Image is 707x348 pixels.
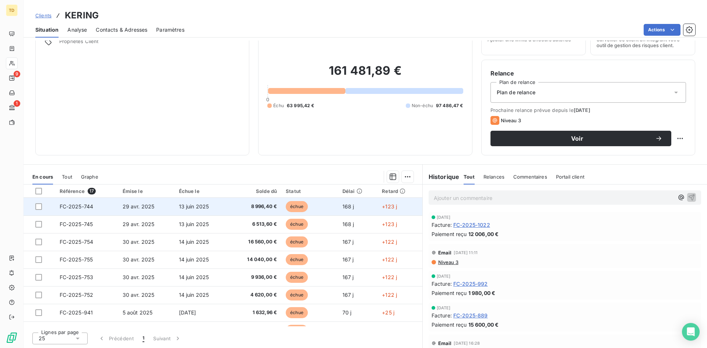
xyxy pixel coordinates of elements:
[62,174,72,180] span: Tout
[432,312,452,319] span: Facture :
[342,274,354,280] span: 167 j
[468,230,499,238] span: 12 006,00 €
[286,289,308,300] span: échue
[59,38,240,49] span: Propriétés Client
[342,221,354,227] span: 168 j
[454,341,480,345] span: [DATE] 16:28
[179,292,209,298] span: 14 juin 2025
[501,117,521,123] span: Niveau 3
[453,280,488,288] span: FC-2025-992
[644,24,680,36] button: Actions
[382,256,397,263] span: +122 j
[96,26,147,34] span: Contacts & Adresses
[286,201,308,212] span: échue
[432,321,467,328] span: Paiement reçu
[138,331,149,346] button: 1
[382,292,397,298] span: +122 j
[94,331,138,346] button: Précédent
[123,292,155,298] span: 30 avr. 2025
[149,331,186,346] button: Suivant
[423,172,460,181] h6: Historique
[179,239,209,245] span: 14 juin 2025
[453,312,488,319] span: FC-2025-889
[286,236,308,247] span: échue
[342,309,352,316] span: 70 j
[179,256,209,263] span: 14 juin 2025
[497,89,535,96] span: Plan de relance
[342,292,354,298] span: 167 j
[123,309,153,316] span: 5 août 2025
[556,174,584,180] span: Portail client
[432,289,467,297] span: Paiement reçu
[464,174,475,180] span: Tout
[143,335,144,342] span: 1
[233,291,277,299] span: 4 620,00 €
[35,13,52,18] span: Clients
[179,309,196,316] span: [DATE]
[60,274,94,280] span: FC-2025-753
[123,188,170,194] div: Émise le
[123,203,155,210] span: 29 avr. 2025
[382,188,418,194] div: Retard
[14,71,20,77] span: 9
[437,215,451,219] span: [DATE]
[60,239,94,245] span: FC-2025-754
[123,221,155,227] span: 29 avr. 2025
[81,174,98,180] span: Graphe
[342,256,354,263] span: 167 j
[233,256,277,263] span: 14 040,00 €
[6,4,18,16] div: TD
[60,309,93,316] span: FC-2025-941
[437,259,458,265] span: Niveau 3
[67,26,87,34] span: Analyse
[123,239,155,245] span: 30 avr. 2025
[342,239,354,245] span: 167 j
[483,174,504,180] span: Relances
[60,203,94,210] span: FC-2025-744
[468,289,496,297] span: 1 980,00 €
[597,36,689,48] span: Surveiller ce client en intégrant votre outil de gestion des risques client.
[453,221,490,229] span: FC-2025-1022
[682,323,700,341] div: Open Intercom Messenger
[432,230,467,238] span: Paiement reçu
[233,221,277,228] span: 6 513,60 €
[179,221,209,227] span: 13 juin 2025
[60,256,93,263] span: FC-2025-755
[233,238,277,246] span: 16 560,00 €
[65,9,99,22] h3: KERING
[179,274,209,280] span: 14 juin 2025
[273,102,284,109] span: Échu
[382,309,394,316] span: +25 j
[574,107,590,113] span: [DATE]
[438,250,452,256] span: Email
[286,254,308,265] span: échue
[35,12,52,19] a: Clients
[35,26,59,34] span: Situation
[432,280,452,288] span: Facture :
[287,102,314,109] span: 63 995,42 €
[382,221,397,227] span: +123 j
[342,188,373,194] div: Délai
[14,100,20,107] span: 1
[468,321,499,328] span: 15 600,00 €
[454,250,478,255] span: [DATE] 11:11
[6,332,18,344] img: Logo LeanPay
[412,102,433,109] span: Non-échu
[156,26,184,34] span: Paramètres
[437,306,451,310] span: [DATE]
[286,307,308,318] span: échue
[513,174,547,180] span: Commentaires
[32,174,53,180] span: En cours
[179,203,209,210] span: 13 juin 2025
[179,188,224,194] div: Échue le
[382,274,397,280] span: +122 j
[123,256,155,263] span: 30 avr. 2025
[436,102,463,109] span: 97 486,47 €
[39,335,45,342] span: 25
[286,325,308,336] span: échue
[499,136,655,141] span: Voir
[233,309,277,316] span: 1 632,96 €
[233,203,277,210] span: 8 996,40 €
[267,63,463,85] h2: 161 481,89 €
[490,131,671,146] button: Voir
